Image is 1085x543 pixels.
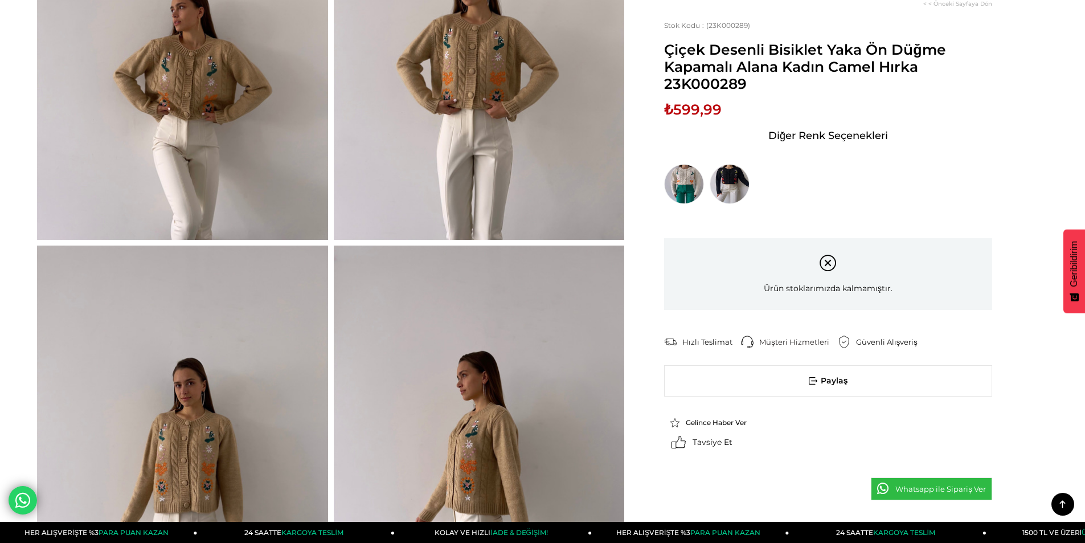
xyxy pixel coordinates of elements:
[693,437,732,447] span: Tavsiye Et
[1063,230,1085,313] button: Geribildirim - Show survey
[664,336,677,348] img: shipping.png
[686,418,747,427] span: Gelince Haber Ver
[690,528,760,537] span: PARA PUAN KAZAN
[856,337,926,347] div: Güvenli Alışveriş
[682,337,741,347] div: Hızlı Teslimat
[664,238,992,310] div: Ürün stoklarımızda kalmamıştır.
[198,522,395,543] a: 24 SAATTEKARGOYA TESLİM
[281,528,343,537] span: KARGOYA TESLİM
[710,164,750,204] img: Çiçek Desenli Bisiklet Yaka Ön Düğme Kapamalı Alana Kadın Siyah Hırka 23K000289
[99,528,169,537] span: PARA PUAN KAZAN
[768,126,888,145] span: Diğer Renk Seçenekleri
[664,164,704,204] img: Çiçek Desenli Bisiklet Yaka Ön Düğme Kapamalı Alana Kadın Ekru Hırka 23K000289
[592,522,789,543] a: HER ALIŞVERİŞTE %3PARA PUAN KAZAN
[741,336,754,348] img: call-center.png
[873,528,935,537] span: KARGOYA TESLİM
[664,21,750,30] span: (23K000289)
[490,528,547,537] span: İADE & DEĞİŞİM!
[670,418,768,428] a: Gelince Haber Ver
[789,522,986,543] a: 24 SAATTEKARGOYA TESLİM
[665,366,992,396] span: Paylaş
[664,101,722,118] span: ₺599,99
[395,522,592,543] a: KOLAY VE HIZLIİADE & DEĞİŞİM!
[1069,241,1079,287] span: Geribildirim
[759,337,838,347] div: Müşteri Hizmetleri
[838,336,850,348] img: security.png
[871,477,992,500] a: Whatsapp ile Sipariş Ver
[664,21,706,30] span: Stok Kodu
[664,41,992,92] span: Çiçek Desenli Bisiklet Yaka Ön Düğme Kapamalı Alana Kadın Camel Hırka 23K000289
